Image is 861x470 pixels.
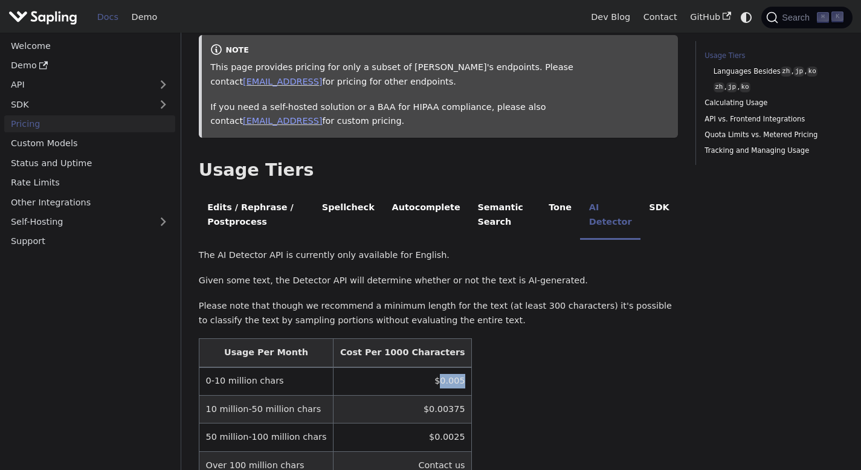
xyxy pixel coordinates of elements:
[4,213,175,231] a: Self-Hosting
[807,66,817,77] code: ko
[831,11,843,22] kbd: K
[726,82,737,92] code: jp
[199,192,314,240] li: Edits / Rephrase / Postprocess
[243,77,322,86] a: [EMAIL_ADDRESS]
[683,8,737,27] a: GitHub
[4,95,151,113] a: SDK
[4,37,175,54] a: Welcome
[199,423,333,451] td: 50 million-100 million chars
[4,135,175,152] a: Custom Models
[640,192,678,240] li: SDK
[714,66,835,77] a: Languages Besideszh,jp,ko
[313,192,383,240] li: Spellcheck
[4,154,175,172] a: Status and Uptime
[705,50,839,62] a: Usage Tiers
[817,12,829,23] kbd: ⌘
[705,145,839,156] a: Tracking and Managing Usage
[151,95,175,113] button: Expand sidebar category 'SDK'
[334,339,472,367] th: Cost Per 1000 Characters
[740,82,750,92] code: ko
[199,274,678,288] p: Given some text, the Detector API will determine whether or not the text is AI-generated.
[210,100,669,129] p: If you need a self-hosted solution or a BAA for HIPAA compliance, please also contact for custom ...
[199,159,678,181] h2: Usage Tiers
[705,97,839,109] a: Calculating Usage
[199,248,678,263] p: The AI Detector API is currently only available for English.
[151,76,175,94] button: Expand sidebar category 'API'
[199,367,333,396] td: 0-10 million chars
[469,192,540,240] li: Semantic Search
[738,8,755,26] button: Switch between dark and light mode (currently system mode)
[793,66,804,77] code: jp
[778,13,817,22] span: Search
[4,57,175,74] a: Demo
[210,60,669,89] p: This page provides pricing for only a subset of [PERSON_NAME]'s endpoints. Please contact for pri...
[781,66,792,77] code: zh
[8,8,82,26] a: Sapling.ai
[705,129,839,141] a: Quota Limits vs. Metered Pricing
[714,82,724,92] code: zh
[210,43,669,58] div: note
[334,367,472,396] td: $0.005
[580,192,640,240] li: AI Detector
[4,115,175,133] a: Pricing
[637,8,684,27] a: Contact
[714,82,835,93] a: zh,jp,ko
[4,233,175,250] a: Support
[91,8,125,27] a: Docs
[4,76,151,94] a: API
[761,7,852,28] button: Search (Command+K)
[584,8,636,27] a: Dev Blog
[540,192,581,240] li: Tone
[125,8,164,27] a: Demo
[4,174,175,192] a: Rate Limits
[4,193,175,211] a: Other Integrations
[199,396,333,423] td: 10 million-50 million chars
[243,116,322,126] a: [EMAIL_ADDRESS]
[334,396,472,423] td: $0.00375
[383,192,469,240] li: Autocomplete
[334,423,472,451] td: $0.0025
[199,299,678,328] p: Please note that though we recommend a minimum length for the text (at least 300 characters) it's...
[199,339,333,367] th: Usage Per Month
[8,8,77,26] img: Sapling.ai
[705,114,839,125] a: API vs. Frontend Integrations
